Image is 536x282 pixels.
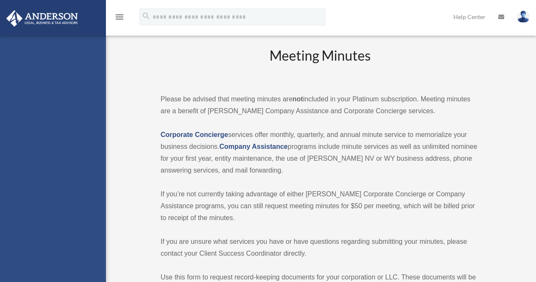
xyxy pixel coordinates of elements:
[517,11,530,23] img: User Pic
[292,95,303,103] strong: not
[114,15,125,22] a: menu
[161,129,479,176] p: services offer monthly, quarterly, and annual minute service to memorialize your business decisio...
[161,93,479,117] p: Please be advised that meeting minutes are included in your Platinum subscription. Meeting minute...
[161,188,479,224] p: If you’re not currently taking advantage of either [PERSON_NAME] Corporate Concierge or Company A...
[161,131,228,138] a: Corporate Concierge
[219,143,288,150] a: Company Assistance
[114,12,125,22] i: menu
[4,10,81,27] img: Anderson Advisors Platinum Portal
[161,236,479,260] p: If you are unsure what services you have or have questions regarding submitting your minutes, ple...
[142,11,151,21] i: search
[161,46,479,81] h2: Meeting Minutes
